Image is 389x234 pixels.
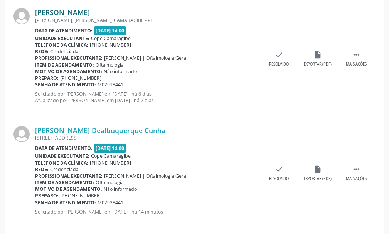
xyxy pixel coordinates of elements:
span: [PHONE_NUMBER] [90,160,131,166]
span: Oftalmologia [96,62,124,68]
b: Rede: [35,166,49,173]
span: Cope Camaragibe [91,153,131,159]
span: M02928441 [98,199,123,206]
b: Profissional executante: [35,173,103,179]
b: Data de atendimento: [35,27,93,34]
b: Senha de atendimento: [35,81,96,88]
p: Solicitado por [PERSON_NAME] em [DATE] - há 14 minutos [35,209,260,215]
div: Exportar (PDF) [304,62,332,67]
span: Credenciada [50,166,79,173]
b: Unidade executante: [35,153,89,159]
b: Item de agendamento: [35,179,94,186]
b: Item de agendamento: [35,62,94,68]
div: [PERSON_NAME], [PERSON_NAME], CAMARAGIBE - PE [35,17,260,24]
span: Credenciada [50,48,79,55]
b: Telefone da clínica: [35,160,88,166]
a: [PERSON_NAME] [35,8,90,17]
div: Exportar (PDF) [304,176,332,182]
b: Data de atendimento: [35,145,93,152]
img: img [13,8,30,24]
span: Oftalmologia [96,179,124,186]
i:  [352,51,360,59]
img: img [13,126,30,142]
b: Motivo de agendamento: [35,186,102,192]
span: [PHONE_NUMBER] [60,75,101,81]
div: [STREET_ADDRESS] [35,135,260,141]
b: Telefone da clínica: [35,42,88,48]
b: Preparo: [35,75,59,81]
div: Resolvido [269,176,289,182]
span: [DATE] 14:00 [94,26,126,35]
span: M02918441 [98,81,123,88]
i:  [352,165,360,173]
i: insert_drive_file [313,51,322,59]
b: Rede: [35,48,49,55]
span: [PHONE_NUMBER] [60,192,101,199]
span: [PHONE_NUMBER] [90,42,131,48]
div: Mais ações [346,62,367,67]
i: check [275,51,283,59]
b: Profissional executante: [35,55,103,61]
span: [DATE] 14:00 [94,144,126,153]
b: Motivo de agendamento: [35,68,102,75]
b: Senha de atendimento: [35,199,96,206]
span: [PERSON_NAME] | Oftalmologia Geral [104,173,187,179]
span: [PERSON_NAME] | Oftalmologia Geral [104,55,187,61]
a: [PERSON_NAME] Dealbuquerque Cunha [35,126,165,135]
b: Unidade executante: [35,35,89,42]
div: Mais ações [346,176,367,182]
i: check [275,165,283,173]
i: insert_drive_file [313,165,322,173]
span: Não informado [104,186,137,192]
div: Resolvido [269,62,289,67]
p: Solicitado por [PERSON_NAME] em [DATE] - há 6 dias Atualizado por [PERSON_NAME] em [DATE] - há 2 ... [35,91,260,104]
b: Preparo: [35,192,59,199]
span: Não informado [104,68,137,75]
span: Cope Camaragibe [91,35,131,42]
